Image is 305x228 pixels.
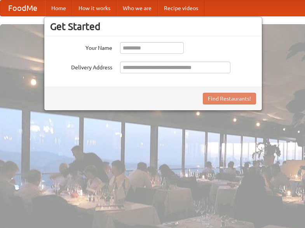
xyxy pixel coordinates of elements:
[117,0,158,16] a: Who we are
[203,93,256,104] button: Find Restaurants!
[50,42,112,52] label: Your Name
[72,0,117,16] a: How it works
[50,21,256,32] h3: Get Started
[0,0,45,16] a: FoodMe
[45,0,72,16] a: Home
[158,0,204,16] a: Recipe videos
[50,62,112,71] label: Delivery Address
